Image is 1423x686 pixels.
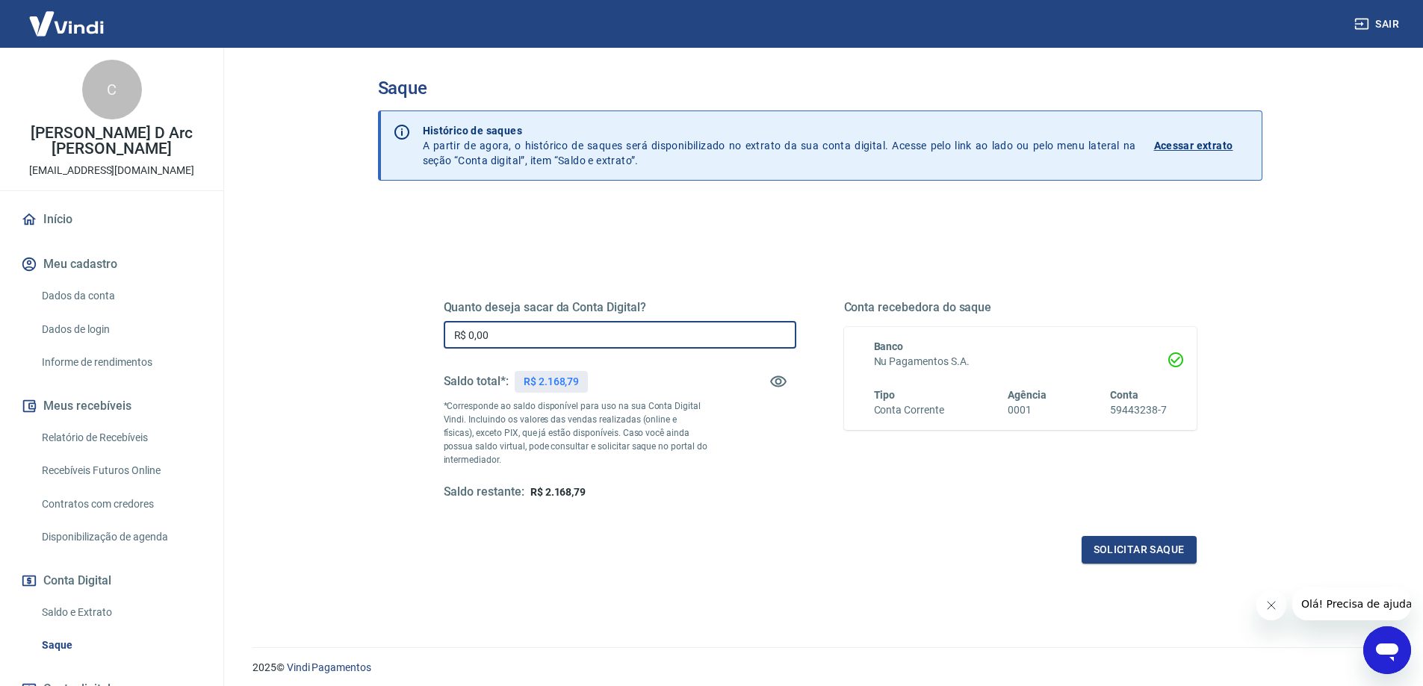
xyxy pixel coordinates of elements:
a: Recebíveis Futuros Online [36,455,205,486]
a: Saque [36,630,205,661]
h5: Quanto deseja sacar da Conta Digital? [444,300,796,315]
p: [PERSON_NAME] D Arc [PERSON_NAME] [12,125,211,157]
a: Saldo e Extrato [36,597,205,628]
p: Histórico de saques [423,123,1136,138]
span: Banco [874,340,904,352]
p: *Corresponde ao saldo disponível para uso na sua Conta Digital Vindi. Incluindo os valores das ve... [444,399,708,467]
a: Início [18,203,205,236]
a: Vindi Pagamentos [287,661,371,673]
div: C [82,60,142,119]
h5: Conta recebedora do saque [844,300,1197,315]
button: Meus recebíveis [18,390,205,422]
h5: Saldo total*: [444,374,509,389]
img: Vindi [18,1,115,46]
p: [EMAIL_ADDRESS][DOMAIN_NAME] [29,163,194,178]
iframe: Mensagem da empresa [1292,587,1411,620]
span: Olá! Precisa de ajuda? [9,10,125,22]
button: Sair [1351,10,1405,38]
iframe: Fechar mensagem [1256,590,1286,620]
span: R$ 2.168,79 [530,486,586,498]
button: Meu cadastro [18,248,205,281]
h3: Saque [378,78,1262,99]
span: Agência [1008,389,1047,401]
a: Relatório de Recebíveis [36,422,205,453]
a: Dados da conta [36,281,205,311]
button: Conta Digital [18,564,205,597]
h6: Nu Pagamentos S.A. [874,354,1167,369]
h5: Saldo restante: [444,484,524,500]
h6: 0001 [1008,402,1047,418]
span: Tipo [874,389,896,401]
span: Conta [1110,389,1138,401]
p: R$ 2.168,79 [524,374,579,390]
iframe: Botão para abrir a janela de mensagens [1363,626,1411,674]
a: Acessar extrato [1154,123,1250,168]
h6: Conta Corrente [874,402,944,418]
a: Disponibilização de agenda [36,522,205,552]
a: Dados de login [36,314,205,345]
p: Acessar extrato [1154,138,1233,153]
a: Informe de rendimentos [36,347,205,378]
p: 2025 © [252,660,1387,676]
p: A partir de agora, o histórico de saques será disponibilizado no extrato da sua conta digital. Ac... [423,123,1136,168]
button: Solicitar saque [1082,536,1197,564]
a: Contratos com credores [36,489,205,520]
h6: 59443238-7 [1110,402,1167,418]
